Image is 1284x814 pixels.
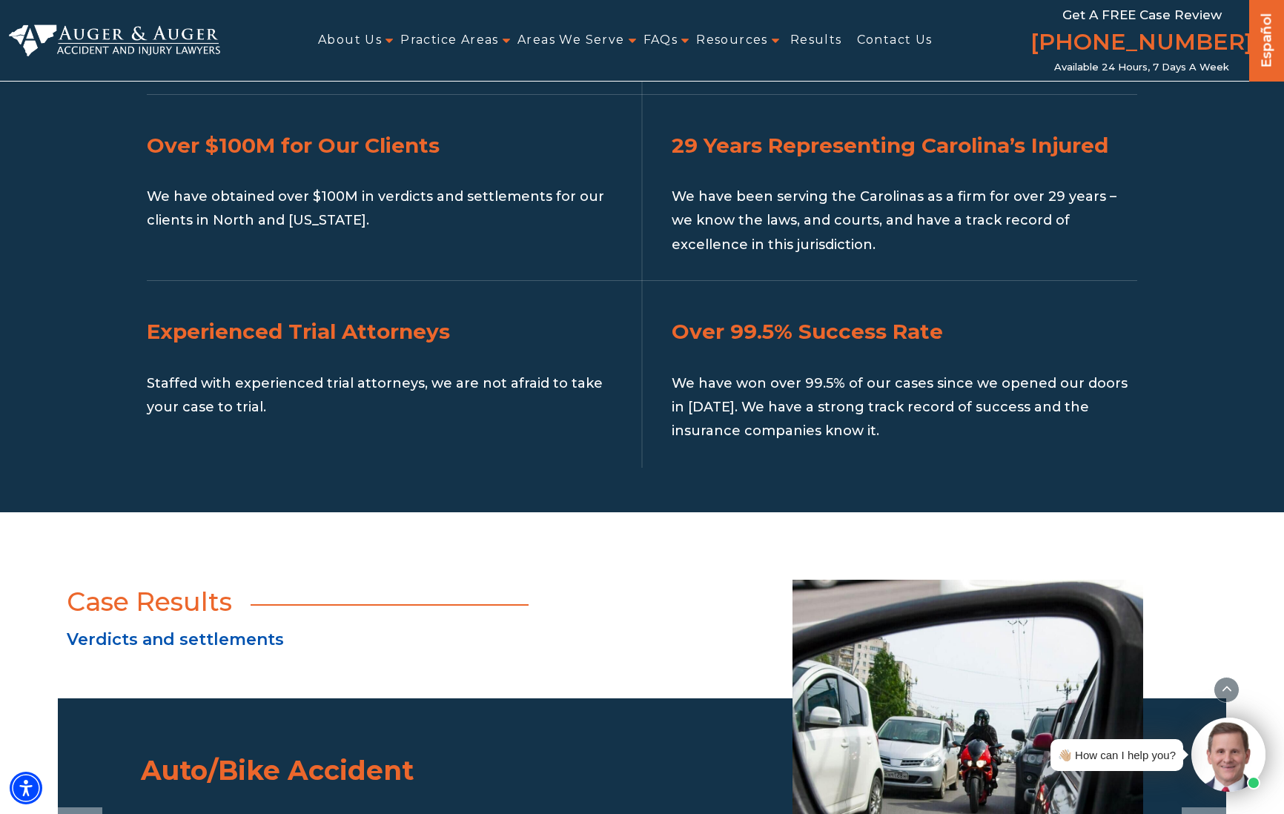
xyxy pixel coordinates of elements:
h3: Auto/Bike Accident [141,755,733,787]
p: Verdicts and settlements [67,625,1217,655]
img: Auger & Auger Accident and Injury Lawyers Logo [9,24,220,57]
p: We have been serving the Carolinas as a firm for over 29 years – we know the laws, and courts, an... [672,185,1137,257]
p: Staffed with experienced trial attorneys, we are not afraid to take your case to trial. [147,371,612,420]
span: Get a FREE Case Review [1062,7,1222,22]
a: [PHONE_NUMBER] [1030,26,1253,62]
a: Resources [696,24,768,57]
span: Available 24 Hours, 7 Days a Week [1054,62,1229,73]
div: Accessibility Menu [10,772,42,804]
h3: Experienced Trial Attorneys [147,313,612,350]
a: Contact Us [857,24,933,57]
a: About Us [318,24,382,57]
a: Areas We Serve [517,24,625,57]
h3: 29 Years Representing Carolina’s Injured [672,127,1137,164]
a: Practice Areas [400,24,499,57]
button: scroll to up [1214,677,1240,703]
h2: Case Results [67,578,232,625]
div: 👋🏼 How can I help you? [1058,745,1176,765]
h3: Over 99.5% Success Rate [672,313,1137,350]
a: Results [790,24,842,57]
p: We have obtained over $100M in verdicts and settlements for our clients in North and [US_STATE]. [147,185,612,233]
h3: Over $100M for Our Clients [147,127,612,164]
img: Intaker widget Avatar [1191,718,1265,792]
p: We have won over 99.5% of our cases since we opened our doors in [DATE]. We have a strong track r... [672,371,1137,443]
a: FAQs [643,24,678,57]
